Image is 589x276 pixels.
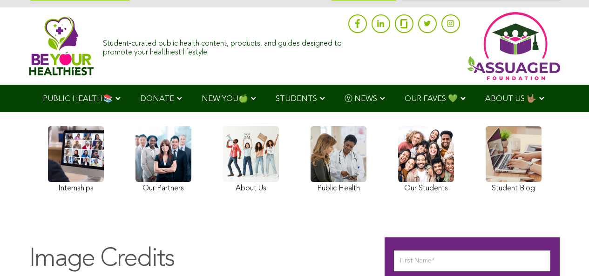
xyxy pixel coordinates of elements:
[542,231,589,276] iframe: Chat Widget
[405,95,458,103] span: OUR FAVES 💚
[202,95,248,103] span: NEW YOU🍏
[29,244,366,275] h1: Image Credits
[400,19,407,28] img: glassdoor
[43,95,113,103] span: PUBLIC HEALTH📚
[140,95,174,103] span: DONATE
[467,12,560,80] img: Assuaged App
[29,85,560,112] div: Navigation Menu
[394,250,550,271] input: First Name*
[345,95,377,103] span: Ⓥ NEWS
[29,16,94,75] img: Assuaged
[485,95,536,103] span: ABOUT US 🤟🏽
[103,35,343,57] div: Student-curated public health content, products, and guides designed to promote your healthiest l...
[276,95,317,103] span: STUDENTS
